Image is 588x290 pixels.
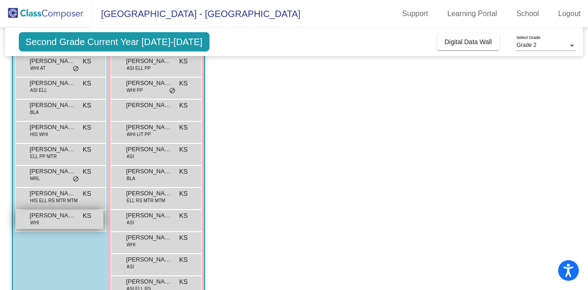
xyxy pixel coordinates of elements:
span: KS [83,57,91,66]
span: MRL [30,175,40,182]
a: Support [395,6,435,21]
span: WHI [30,219,39,226]
span: [PERSON_NAME] [126,101,172,110]
span: ASI [127,263,134,270]
span: Grade 2 [516,42,536,48]
span: Digital Data Wall [445,38,492,45]
span: KS [179,79,188,88]
span: KS [83,145,91,154]
span: KS [83,211,91,221]
span: [PERSON_NAME] Jaxson [PERSON_NAME] [30,211,76,220]
span: ELL PP MTR [30,153,57,160]
span: KS [83,189,91,199]
button: Digital Data Wall [437,34,499,50]
span: [PERSON_NAME] [126,211,172,220]
span: [PERSON_NAME] [126,233,172,242]
span: [PERSON_NAME] [126,277,172,286]
span: KS [179,233,188,243]
span: KS [179,145,188,154]
span: KS [83,123,91,132]
span: [PERSON_NAME] Mobariz [30,79,76,88]
span: KS [179,255,188,265]
span: KS [179,167,188,176]
span: ASI [127,153,134,160]
a: Logout [551,6,588,21]
a: School [509,6,546,21]
span: BLA [127,175,136,182]
span: [PERSON_NAME] [126,57,172,66]
span: [PERSON_NAME] [30,101,76,110]
span: [PERSON_NAME] [126,79,172,88]
span: [PERSON_NAME] [30,123,76,132]
span: [PERSON_NAME] [30,189,76,198]
span: Second Grade Current Year [DATE]-[DATE] [19,32,209,51]
span: [GEOGRAPHIC_DATA] - [GEOGRAPHIC_DATA] [92,6,300,21]
span: [PERSON_NAME] [30,145,76,154]
span: do_not_disturb_alt [169,87,175,95]
span: ASI ELL [30,87,47,94]
span: ELL RS MTR MTM [127,197,165,204]
span: [PERSON_NAME] [126,167,172,176]
span: KS [83,167,91,176]
span: KS [179,277,188,287]
span: do_not_disturb_alt [73,176,79,183]
span: WHI [127,241,136,248]
span: [PERSON_NAME] [126,255,172,264]
span: WHI PP [127,87,143,94]
span: KS [179,189,188,199]
span: ASI [127,219,134,226]
span: [PERSON_NAME] [126,145,172,154]
span: BLA [30,109,39,116]
span: WHI LIT PP [127,131,151,138]
span: [PERSON_NAME] [30,167,76,176]
span: WHI AT [30,65,46,72]
span: HIS ELL RS MTR MTM [30,197,78,204]
span: [PERSON_NAME] [126,189,172,198]
span: [PERSON_NAME] [126,123,172,132]
span: HIS WHI [30,131,48,138]
span: KS [83,79,91,88]
span: KS [179,101,188,110]
span: KS [83,101,91,110]
a: Learning Portal [440,6,505,21]
span: do_not_disturb_alt [73,65,79,73]
span: KS [179,211,188,221]
span: KS [179,57,188,66]
span: KS [179,123,188,132]
span: ASI ELL PP [127,65,151,72]
span: [PERSON_NAME] [30,57,76,66]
